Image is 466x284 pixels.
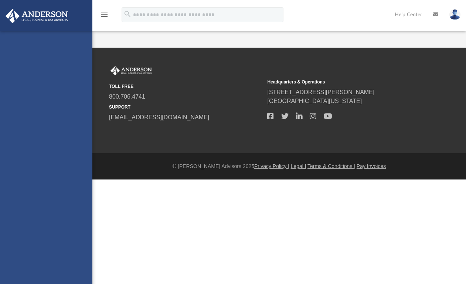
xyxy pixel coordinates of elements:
a: menu [100,14,109,19]
a: [STREET_ADDRESS][PERSON_NAME] [267,89,374,95]
a: Privacy Policy | [254,163,289,169]
a: 800.706.4741 [109,93,145,100]
a: [EMAIL_ADDRESS][DOMAIN_NAME] [109,114,209,120]
i: search [123,10,132,18]
img: Anderson Advisors Platinum Portal [109,66,153,76]
a: [GEOGRAPHIC_DATA][US_STATE] [267,98,362,104]
a: Legal | [291,163,306,169]
a: Pay Invoices [357,163,386,169]
a: Terms & Conditions | [307,163,355,169]
img: Anderson Advisors Platinum Portal [3,9,70,23]
div: © [PERSON_NAME] Advisors 2025 [92,162,466,170]
small: Headquarters & Operations [267,79,420,85]
img: User Pic [449,9,460,20]
i: menu [100,10,109,19]
small: TOLL FREE [109,83,262,90]
small: SUPPORT [109,104,262,110]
